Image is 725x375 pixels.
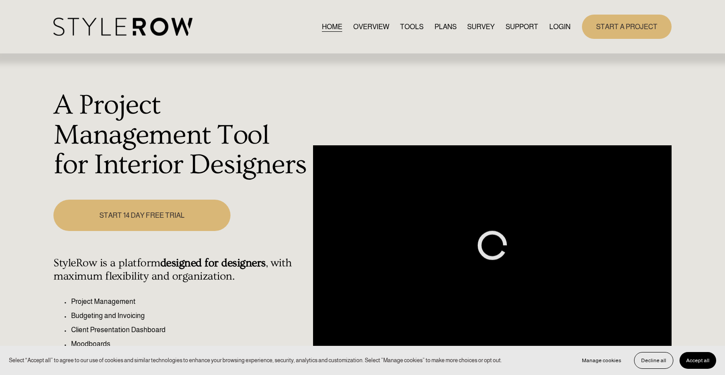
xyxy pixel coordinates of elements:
p: Select “Accept all” to agree to our use of cookies and similar technologies to enhance your brows... [9,356,502,364]
a: START A PROJECT [582,15,672,39]
a: OVERVIEW [353,21,389,33]
p: Client Presentation Dashboard [71,325,308,335]
button: Accept all [680,352,716,369]
h1: A Project Management Tool for Interior Designers [53,91,308,180]
p: Moodboards [71,339,308,349]
img: StyleRow [53,18,193,36]
span: Decline all [641,357,666,364]
button: Manage cookies [575,352,628,369]
p: Budgeting and Invoicing [71,311,308,321]
a: PLANS [434,21,457,33]
h4: StyleRow is a platform , with maximum flexibility and organization. [53,257,308,283]
button: Decline all [634,352,673,369]
span: SUPPORT [506,22,538,32]
a: folder dropdown [506,21,538,33]
a: HOME [322,21,342,33]
span: Manage cookies [582,357,621,364]
a: LOGIN [549,21,570,33]
p: Project Management [71,296,308,307]
a: SURVEY [467,21,495,33]
span: Accept all [686,357,710,364]
strong: designed for designers [160,257,266,269]
a: START 14 DAY FREE TRIAL [53,200,230,231]
a: TOOLS [400,21,423,33]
